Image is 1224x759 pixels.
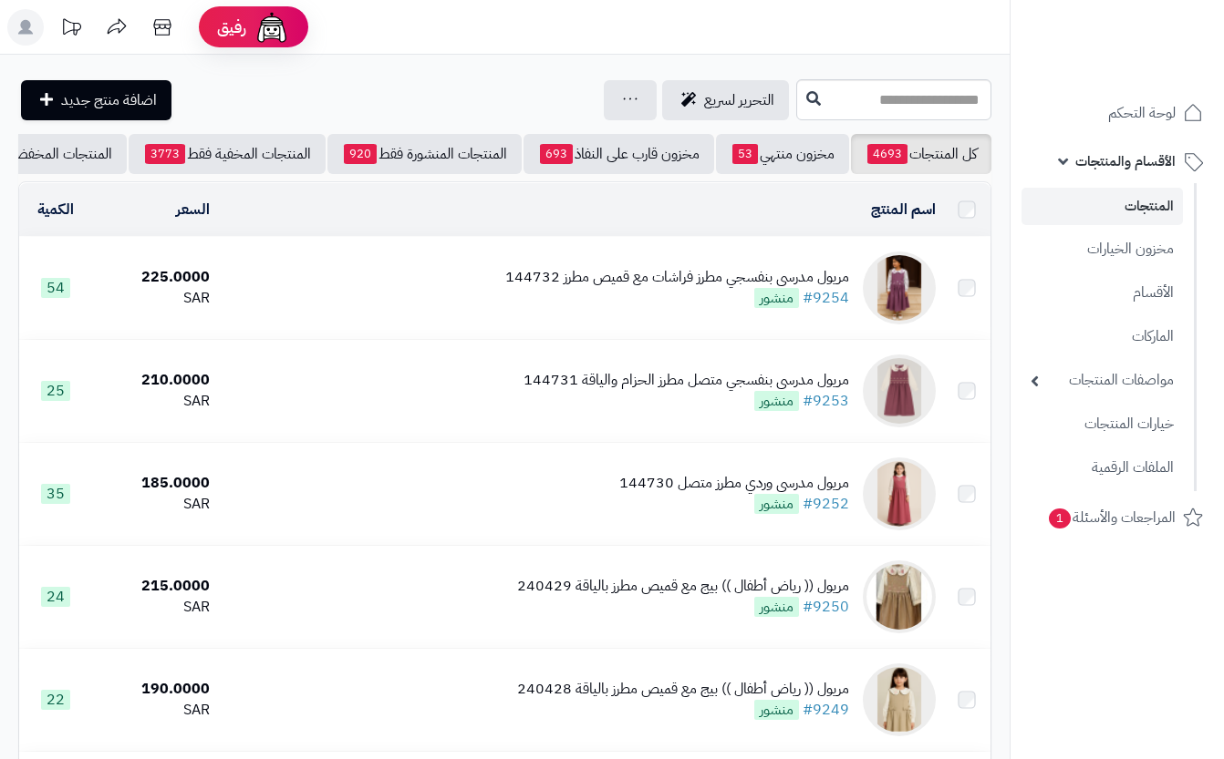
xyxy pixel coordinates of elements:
span: 920 [344,144,377,164]
span: منشور [754,597,799,617]
img: logo-2.png [1100,43,1207,81]
span: الأقسام والمنتجات [1075,149,1176,174]
div: SAR [99,700,210,721]
span: 25 [41,381,70,401]
a: #9253 [803,390,849,412]
div: مريول مدرسي بنفسجي متصل مطرز الحزام والياقة 144731 [524,370,849,391]
a: #9254 [803,287,849,309]
span: اضافة منتج جديد [61,89,157,111]
div: SAR [99,494,210,515]
img: مريول (( رياض أطفال )) بيج مع قميص مطرز بالياقة 240428 [863,663,936,736]
span: 1 [1049,508,1071,528]
span: رفيق [217,16,246,38]
a: الكمية [37,199,74,221]
a: #9249 [803,699,849,721]
span: 24 [41,587,70,607]
span: لوحة التحكم [1108,100,1176,126]
img: ai-face.png [254,9,290,46]
a: المراجعات والأسئلة1 [1022,496,1213,539]
a: مخزون منتهي53 [716,134,849,174]
a: مخزون الخيارات [1022,230,1183,269]
img: مريول (( رياض أطفال )) بيج مع قميص مطرز بالياقة 240429 [863,560,936,633]
a: كل المنتجات4693 [851,134,991,174]
span: المراجعات والأسئلة [1047,505,1176,530]
span: منشور [754,700,799,720]
img: مريول مدرسي بنفسجي متصل مطرز الحزام والياقة 144731 [863,354,936,427]
img: مريول مدرسي بنفسجي مطرز فراشات مع قميص مطرز 144732 [863,251,936,324]
span: 4693 [867,144,908,164]
span: 35 [41,484,70,504]
div: مريول مدرسي وردي مطرز متصل 144730 [619,473,849,494]
div: SAR [99,288,210,309]
a: #9250 [803,596,849,618]
a: التحرير لسريع [662,80,789,120]
a: خيارات المنتجات [1022,405,1183,444]
a: الماركات [1022,317,1183,356]
a: الملفات الرقمية [1022,448,1183,487]
span: 54 [41,278,70,298]
div: 185.0000 [99,473,210,494]
div: مريول (( رياض أطفال )) بيج مع قميص مطرز بالياقة 240428 [517,679,849,700]
a: #9252 [803,493,849,515]
div: مريول (( رياض أطفال )) بيج مع قميص مطرز بالياقة 240429 [517,576,849,597]
div: 225.0000 [99,267,210,288]
a: اسم المنتج [871,199,936,221]
div: مريول مدرسي بنفسجي مطرز فراشات مع قميص مطرز 144732 [505,267,849,288]
a: المنتجات المنشورة فقط920 [327,134,522,174]
a: الأقسام [1022,273,1183,313]
a: اضافة منتج جديد [21,80,171,120]
span: 22 [41,690,70,710]
span: 693 [540,144,573,164]
span: 3773 [145,144,185,164]
span: منشور [754,391,799,411]
a: مخزون قارب على النفاذ693 [524,134,714,174]
div: 190.0000 [99,679,210,700]
a: المنتجات المخفية فقط3773 [129,134,326,174]
img: مريول مدرسي وردي مطرز متصل 144730 [863,457,936,530]
a: لوحة التحكم [1022,91,1213,135]
a: تحديثات المنصة [48,9,94,50]
a: مواصفات المنتجات [1022,361,1183,400]
span: التحرير لسريع [704,89,774,111]
div: 215.0000 [99,576,210,597]
span: 53 [732,144,758,164]
span: منشور [754,494,799,514]
a: السعر [176,199,210,221]
div: 210.0000 [99,370,210,391]
a: المنتجات [1022,188,1183,225]
div: SAR [99,391,210,412]
div: SAR [99,597,210,618]
span: منشور [754,288,799,308]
